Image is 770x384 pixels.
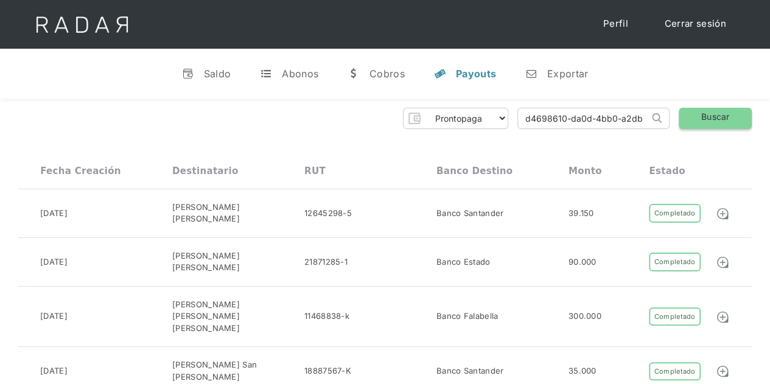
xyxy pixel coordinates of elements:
div: Cobros [369,68,405,80]
div: t [260,68,272,80]
div: [PERSON_NAME] San [PERSON_NAME] [172,359,304,383]
div: Completado [649,362,700,381]
div: 300.000 [569,310,601,323]
form: Form [403,108,508,129]
div: Exportar [547,68,588,80]
div: Banco Estado [436,256,491,268]
img: Detalle [716,310,729,324]
div: RUT [304,166,326,176]
div: w [348,68,360,80]
div: 90.000 [569,256,597,268]
div: 18887567-K [304,365,351,377]
div: 21871285-1 [304,256,348,268]
div: 39.150 [569,208,594,220]
div: Banco Falabella [436,310,499,323]
div: Saldo [204,68,231,80]
img: Detalle [716,365,729,378]
input: Busca por ID [518,108,649,128]
div: 12645298-5 [304,208,352,220]
div: [DATE] [40,365,68,377]
div: Destinatario [172,166,238,176]
div: v [182,68,194,80]
div: Completado [649,253,700,271]
div: [PERSON_NAME] [PERSON_NAME] [PERSON_NAME] [172,299,304,335]
div: [DATE] [40,208,68,220]
a: Cerrar sesión [653,12,738,36]
div: Monto [569,166,602,176]
div: n [525,68,537,80]
div: Payouts [456,68,496,80]
div: 35.000 [569,365,597,377]
div: Abonos [282,68,318,80]
div: Fecha creación [40,166,121,176]
div: y [434,68,446,80]
div: 11468838-k [304,310,349,323]
a: Buscar [679,108,752,129]
img: Detalle [716,207,729,220]
div: Banco destino [436,166,513,176]
img: Detalle [716,256,729,269]
div: [PERSON_NAME] [PERSON_NAME] [172,250,304,274]
div: Completado [649,307,700,326]
div: [DATE] [40,256,68,268]
div: Banco Santander [436,365,504,377]
div: [PERSON_NAME] [PERSON_NAME] [172,201,304,225]
div: Estado [649,166,685,176]
div: Banco Santander [436,208,504,220]
div: [DATE] [40,310,68,323]
div: Completado [649,204,700,223]
a: Perfil [591,12,640,36]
